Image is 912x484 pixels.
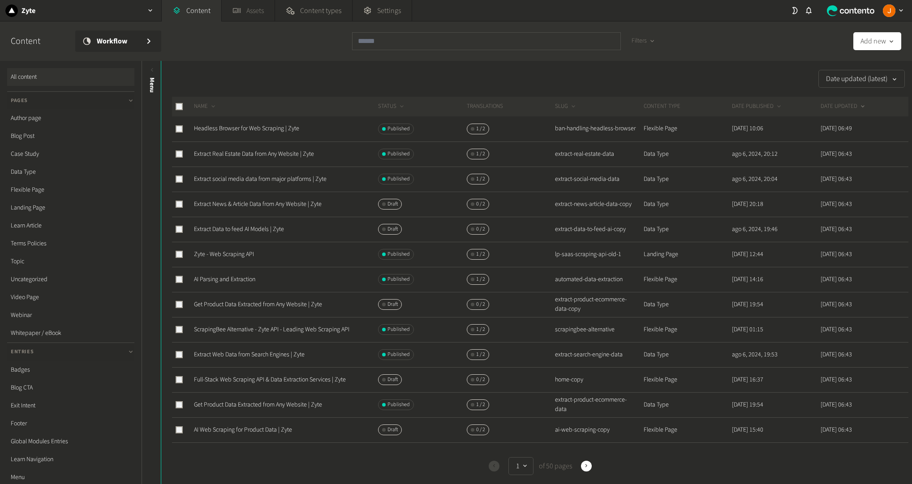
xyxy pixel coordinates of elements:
a: Author page [7,109,134,127]
button: 1 [508,457,533,475]
button: SLUG [555,102,577,111]
time: [DATE] 19:54 [732,400,763,409]
button: NAME [194,102,217,111]
time: [DATE] 06:43 [821,375,852,384]
time: [DATE] 06:43 [821,325,852,334]
a: Workflow [75,30,161,52]
span: Draft [387,426,398,434]
span: 1 / 2 [476,351,485,359]
td: Flexible Page [643,417,732,442]
th: CONTENT TYPE [643,97,732,116]
a: Case Study [7,145,134,163]
a: AI Web Scraping for Product Data | Zyte [194,425,292,434]
span: Draft [387,225,398,233]
time: ago 6, 2024, 19:53 [732,350,778,359]
span: 0 / 2 [476,376,485,384]
a: Zyte - Web Scraping API [194,250,254,259]
button: Date updated (latest) [818,70,905,88]
button: STATUS [378,102,405,111]
td: extract-product-ecommerce-data [555,392,643,417]
time: [DATE] 06:43 [821,175,852,184]
span: Published [387,401,410,409]
button: Add new [853,32,901,50]
time: [DATE] 06:43 [821,425,852,434]
td: home-copy [555,367,643,392]
time: [DATE] 06:43 [821,150,852,158]
th: Translations [466,97,555,116]
td: Data Type [643,392,732,417]
a: Badges [7,361,134,379]
span: Menu [147,77,157,93]
td: Flexible Page [643,267,732,292]
a: Extract News & Article Data from Any Website | Zyte [194,200,322,209]
h2: Zyte [22,5,35,16]
a: Extract Real Estate Data from Any Website | Zyte [194,150,314,158]
time: [DATE] 01:15 [732,325,763,334]
span: of 50 pages [537,461,572,471]
span: Published [387,125,410,133]
span: Published [387,250,410,258]
span: 0 / 2 [476,200,485,208]
td: Flexible Page [643,367,732,392]
td: Landing Page [643,242,732,267]
span: 1 / 2 [476,275,485,283]
img: Zyte [5,4,18,17]
a: Global Modules Entries [7,433,134,450]
td: extract-data-to-feed-ai-copy [555,217,643,242]
a: Topic [7,253,134,270]
span: 0 / 2 [476,225,485,233]
a: All content [7,68,134,86]
time: [DATE] 12:44 [732,250,763,259]
span: 1 / 2 [476,401,485,409]
time: ago 6, 2024, 20:04 [732,175,778,184]
a: Flexible Page [7,181,134,199]
a: Get Product Data Extracted from Any Website | Zyte [194,300,322,309]
td: Data Type [643,141,732,167]
time: [DATE] 14:16 [732,275,763,284]
span: Published [387,326,410,334]
a: Extract Data to feed AI Models | Zyte [194,225,284,234]
span: 1 / 2 [476,125,485,133]
time: [DATE] 06:43 [821,250,852,259]
span: Published [387,175,410,183]
span: Settings [377,5,401,16]
a: Learn Article [7,217,134,235]
span: 1 / 2 [476,150,485,158]
span: 0 / 2 [476,300,485,308]
a: Extract Web Data from Search Engines | Zyte [194,350,305,359]
td: Data Type [643,292,732,317]
a: Footer [7,415,134,433]
a: Learn Navigation [7,450,134,468]
span: 1 / 2 [476,326,485,334]
button: DATE UPDATED [821,102,866,111]
td: Data Type [643,192,732,217]
img: Josu Escalada [883,4,895,17]
button: Filters [624,32,662,50]
time: [DATE] 19:54 [732,300,763,309]
td: affiliate [555,442,643,467]
span: Entries [11,348,34,356]
span: Published [387,150,410,158]
time: [DATE] 06:49 [821,124,852,133]
span: Published [387,275,410,283]
td: extract-social-media-data [555,167,643,192]
time: [DATE] 06:43 [821,200,852,209]
time: [DATE] 20:18 [732,200,763,209]
span: 1 / 2 [476,250,485,258]
td: extract-real-estate-data [555,141,643,167]
span: Draft [387,300,398,308]
a: Exit Intent [7,397,134,415]
a: Terms Policies [7,235,134,253]
span: Pages [11,97,28,105]
time: [DATE] 15:40 [732,425,763,434]
td: ban-handling-headless-browser [555,116,643,141]
a: Uncategorized [7,270,134,288]
h2: Content [11,34,61,48]
span: Workflow [97,36,138,47]
a: Get Product Data Extracted from Any Website | Zyte [194,400,322,409]
time: [DATE] 06:43 [821,300,852,309]
a: Video Page [7,288,134,306]
td: Data Type [643,167,732,192]
time: [DATE] 06:43 [821,400,852,409]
